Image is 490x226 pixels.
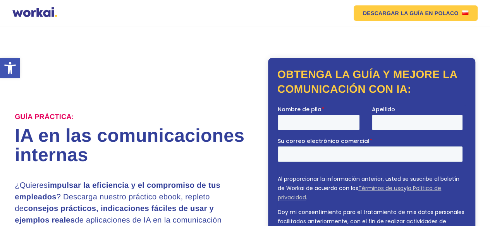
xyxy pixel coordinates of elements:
[15,181,220,201] font: impulsar la eficiencia y el compromiso de tus empleados
[15,181,48,190] font: ¿Quieres
[363,10,424,16] font: DESCARGAR LA GUÍA
[277,68,457,95] font: Obtenga la guía y mejore la comunicación con IA:
[425,10,458,16] font: EN POLACO
[15,193,210,213] font: ? Descarga nuestro práctico ebook, repleto de
[15,204,214,224] font: consejos prácticos, indicaciones fáciles de usar y ejemplos reales
[15,126,244,165] font: IA en las comunicaciones internas
[462,10,468,15] img: bandera de Estados Unidos
[15,113,74,121] font: Guía práctica:
[354,5,478,21] a: DESCARGAR LA GUÍAEN POLACObandera de Estados Unidos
